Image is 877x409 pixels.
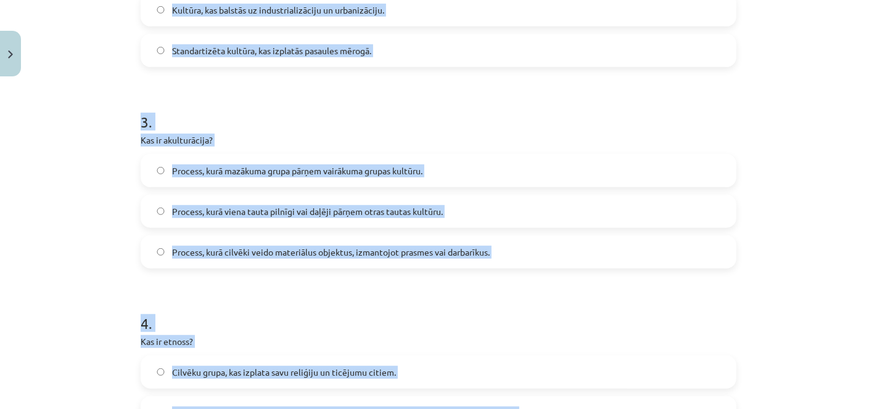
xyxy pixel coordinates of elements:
[157,208,165,216] input: Process, kurā viena tauta pilnīgi vai daļēji pārņem otras tautas kultūru.
[157,47,165,55] input: Standartizēta kultūra, kas izplatās pasaules mērogā.
[157,248,165,256] input: Process, kurā cilvēki veido materiālus objektus, izmantojot prasmes vai darbarīkus.
[172,205,443,218] span: Process, kurā viena tauta pilnīgi vai daļēji pārņem otras tautas kultūru.
[172,366,396,379] span: Cilvēku grupa, kas izplata savu reliģiju un ticējumu citiem.
[172,164,422,177] span: Process, kurā mazākuma grupa pārņem vairākuma grupas kultūru.
[157,6,165,14] input: Kultūra, kas balstās uz industrializāciju un urbanizāciju.
[172,246,490,259] span: Process, kurā cilvēki veido materiālus objektus, izmantojot prasmes vai darbarīkus.
[141,92,736,130] h1: 3 .
[141,134,736,147] p: Kas ir akulturācija?
[157,368,165,376] input: Cilvēku grupa, kas izplata savu reliģiju un ticējumu citiem.
[141,293,736,331] h1: 4 .
[172,4,384,17] span: Kultūra, kas balstās uz industrializāciju un urbanizāciju.
[157,167,165,175] input: Process, kurā mazākuma grupa pārņem vairākuma grupas kultūru.
[8,51,13,59] img: icon-close-lesson-0947bae3869378f0d4975bcd49f059093ad1ed9edebbc8119c70593378902aed.svg
[141,335,736,348] p: Kas ir etnoss?
[172,44,371,57] span: Standartizēta kultūra, kas izplatās pasaules mērogā.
